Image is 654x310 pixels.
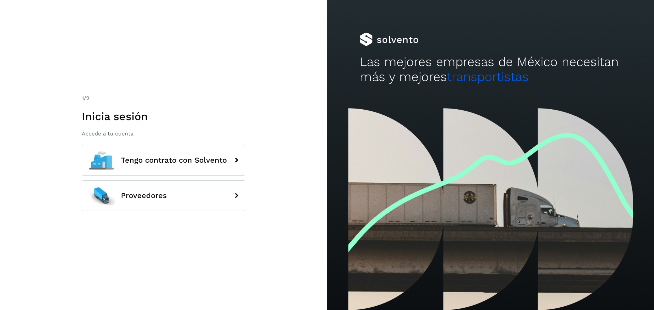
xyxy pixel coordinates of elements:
h1: Inicia sesión [82,110,245,123]
button: Tengo contrato con Solvento [82,145,245,176]
h2: Las mejores empresas de México necesitan más y mejores [360,54,621,85]
span: Tengo contrato con Solvento [121,156,227,164]
span: 1 [82,95,84,101]
button: Proveedores [82,180,245,211]
span: transportistas [447,69,529,84]
span: Proveedores [121,192,167,200]
p: Accede a tu cuenta [82,130,245,137]
div: /2 [82,94,245,102]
